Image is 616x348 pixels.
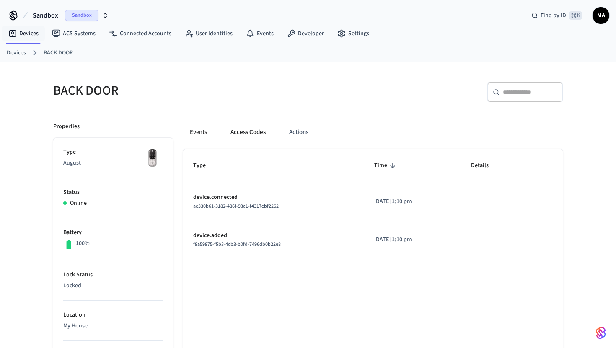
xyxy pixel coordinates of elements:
button: Actions [282,122,315,142]
span: f8a59875-f5b3-4cb3-b0fd-7496db0b22e8 [193,241,281,248]
span: Time [374,159,398,172]
a: BACK DOOR [44,49,73,57]
a: Developer [280,26,331,41]
a: Events [239,26,280,41]
p: Lock Status [63,271,163,279]
a: Devices [2,26,45,41]
a: Settings [331,26,376,41]
p: Online [70,199,87,208]
a: ACS Systems [45,26,102,41]
span: Type [193,159,217,172]
a: Connected Accounts [102,26,178,41]
button: Access Codes [224,122,272,142]
p: [DATE] 1:10 pm [374,235,451,244]
table: sticky table [183,149,563,259]
p: device.connected [193,193,354,202]
span: Find by ID [541,11,566,20]
p: August [63,159,163,168]
p: device.added [193,231,354,240]
p: Properties [53,122,80,131]
p: Battery [63,228,163,237]
p: My House [63,322,163,330]
button: MA [593,7,609,24]
p: [DATE] 1:10 pm [374,197,451,206]
span: Sandbox [65,10,98,21]
p: Type [63,148,163,157]
img: Yale Assure Touchscreen Wifi Smart Lock, Satin Nickel, Front [142,148,163,169]
img: SeamLogoGradient.69752ec5.svg [596,326,606,340]
span: ⌘ K [569,11,582,20]
span: Details [471,159,500,172]
p: Location [63,311,163,320]
p: Status [63,188,163,197]
p: Locked [63,281,163,290]
div: Find by ID⌘ K [525,8,589,23]
button: Events [183,122,214,142]
a: Devices [7,49,26,57]
a: User Identities [178,26,239,41]
span: Sandbox [33,10,58,21]
span: ac330b61-3182-486f-93c1-f4317cbf2262 [193,203,279,210]
p: 100% [76,239,90,248]
h5: BACK DOOR [53,82,303,99]
div: ant example [183,122,563,142]
span: MA [593,8,608,23]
